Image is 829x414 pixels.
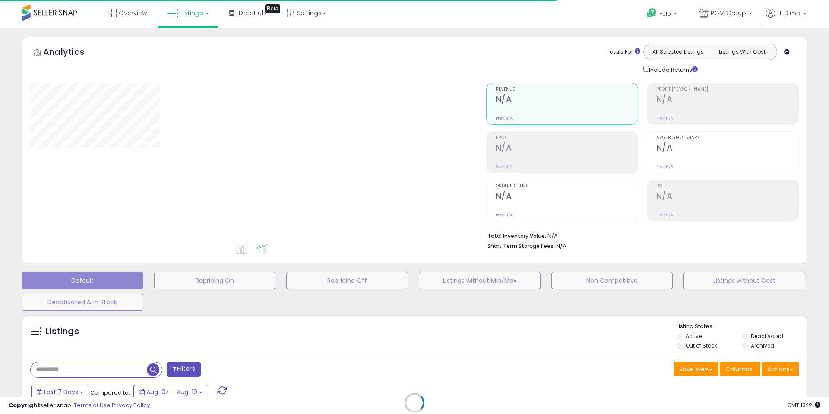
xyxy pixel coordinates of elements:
b: Total Inventory Value: [487,232,546,240]
span: Listings [180,9,203,17]
div: seller snap | | [9,401,150,410]
button: Repricing On [154,272,276,289]
a: Hi Dima [766,9,807,28]
span: Profit [496,136,638,140]
h5: Analytics [43,46,101,60]
h2: N/A [656,143,798,155]
div: Tooltip anchor [265,4,280,13]
li: N/A [487,230,792,240]
button: Non Competitive [551,272,673,289]
small: Prev: N/A [496,212,513,218]
small: Prev: N/A [656,164,673,169]
strong: Copyright [9,401,40,409]
small: Prev: N/A [496,164,513,169]
button: Listings without Cost [683,272,805,289]
b: Short Term Storage Fees: [487,242,555,250]
button: Listings With Cost [710,46,774,57]
h2: N/A [656,95,798,106]
span: DataHub [239,9,266,17]
h2: N/A [656,191,798,203]
i: Get Help [646,8,657,19]
h2: N/A [496,143,638,155]
span: Ordered Items [496,184,638,189]
span: Hi Dima [777,9,801,17]
button: Deactivated & In Stock [22,294,143,311]
span: Profit [PERSON_NAME] [656,87,798,92]
h2: N/A [496,191,638,203]
div: Include Returns [637,64,708,74]
span: Help [659,10,671,17]
button: Default [22,272,143,289]
span: Overview [119,9,147,17]
span: Avg. Buybox Share [656,136,798,140]
small: Prev: N/A [656,116,673,121]
h2: N/A [496,95,638,106]
small: Prev: N/A [496,116,513,121]
button: All Selected Listings [646,46,710,57]
button: Repricing Off [286,272,408,289]
button: Listings without Min/Max [419,272,541,289]
a: Help [640,1,686,28]
small: Prev: N/A [656,212,673,218]
div: Totals For [607,48,640,56]
span: RGM Group [711,9,746,17]
span: ROI [656,184,798,189]
span: N/A [556,242,566,250]
span: Revenue [496,87,638,92]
